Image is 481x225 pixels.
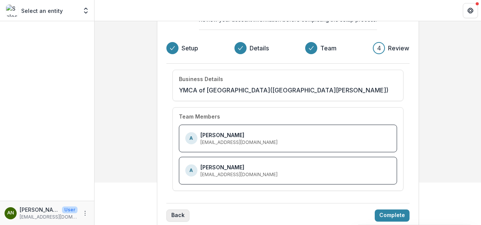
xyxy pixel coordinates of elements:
div: Andrea Nicolette [7,211,14,216]
h3: Details [250,44,269,53]
p: [EMAIL_ADDRESS][DOMAIN_NAME] [20,214,78,220]
h4: Team Members [179,114,220,120]
button: Complete [375,209,410,222]
p: [PERSON_NAME] [20,206,59,214]
p: [PERSON_NAME] [200,163,244,171]
p: Select an entity [21,7,63,15]
h4: Business Details [179,76,223,83]
button: Open entity switcher [81,3,91,18]
div: 4 [377,44,381,53]
h3: Setup [182,44,198,53]
div: Progress [166,42,409,54]
button: More [81,209,90,218]
p: A [189,135,193,142]
p: [EMAIL_ADDRESS][DOMAIN_NAME] [200,139,278,146]
p: [EMAIL_ADDRESS][DOMAIN_NAME] [200,171,278,178]
p: A [189,167,193,174]
button: Back [166,209,189,222]
h3: Team [320,44,337,53]
img: Select an entity [6,5,18,17]
h3: Review [388,44,409,53]
p: YMCA of [GEOGRAPHIC_DATA] ([GEOGRAPHIC_DATA][PERSON_NAME]) [179,86,388,95]
button: Get Help [463,3,478,18]
p: User [62,206,78,213]
p: [PERSON_NAME] [200,131,244,139]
